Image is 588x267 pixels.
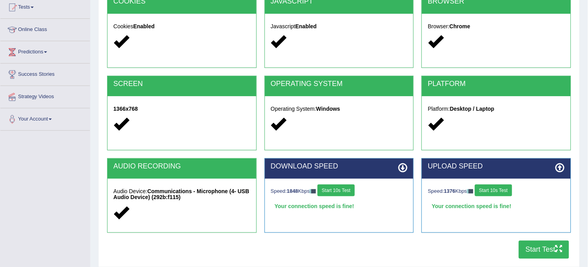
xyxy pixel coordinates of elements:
[271,80,408,88] h2: OPERATING SYSTEM
[113,163,250,170] h2: AUDIO RECORDING
[271,163,408,170] h2: DOWNLOAD SPEED
[113,24,250,29] h5: Cookies
[271,200,408,212] div: Your connection speed is fine!
[428,185,565,198] div: Speed: Kbps
[475,185,512,196] button: Start 10s Test
[428,80,565,88] h2: PLATFORM
[271,106,408,112] h5: Operating System:
[113,188,249,200] strong: Communications - Microphone (4- USB Audio Device) (292b:f115)
[316,106,340,112] strong: Windows
[519,241,569,259] button: Start Test
[0,86,90,106] a: Strategy Videos
[133,23,155,29] strong: Enabled
[428,106,565,112] h5: Platform:
[450,23,471,29] strong: Chrome
[271,24,408,29] h5: Javascript
[428,163,565,170] h2: UPLOAD SPEED
[0,64,90,83] a: Success Stories
[113,188,250,201] h5: Audio Device:
[296,23,317,29] strong: Enabled
[0,41,90,61] a: Predictions
[113,80,250,88] h2: SCREEN
[428,24,565,29] h5: Browser:
[0,19,90,38] a: Online Class
[310,189,316,194] img: ajax-loader-fb-connection.gif
[467,189,473,194] img: ajax-loader-fb-connection.gif
[444,188,456,194] strong: 1376
[113,106,138,112] strong: 1366x768
[450,106,495,112] strong: Desktop / Laptop
[271,185,408,198] div: Speed: Kbps
[318,185,355,196] button: Start 10s Test
[287,188,298,194] strong: 1848
[428,200,565,212] div: Your connection speed is fine!
[0,108,90,128] a: Your Account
